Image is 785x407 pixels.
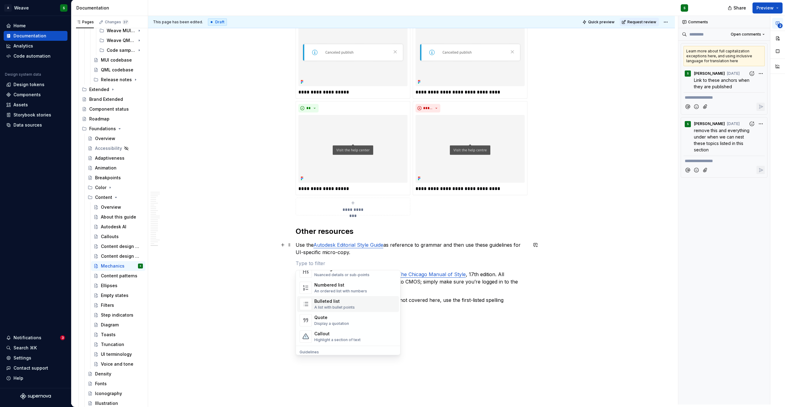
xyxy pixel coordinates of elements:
[687,122,689,127] div: S
[314,314,349,321] div: Quote
[101,253,142,259] div: Content design guidelines
[692,166,701,174] button: Add emoji
[13,102,28,108] div: Assets
[91,75,145,85] div: Release notes
[85,143,145,153] a: Accessibility
[95,165,117,171] div: Animation
[91,330,145,340] a: Toasts
[101,351,132,357] div: UI terminology
[101,273,137,279] div: Content patterns
[101,341,124,348] div: Truncation
[91,300,145,310] a: Filters
[398,271,466,277] a: The Chicago Manual of Style
[91,232,145,242] a: Callouts
[13,345,37,351] div: Search ⌘K
[4,100,67,110] a: Assets
[684,6,686,10] div: S
[701,166,710,174] button: Attach files
[101,292,128,299] div: Empty states
[85,173,145,183] a: Breakpoints
[694,128,751,152] span: remove this and everything under when we can nest these topics listed in this section
[95,145,122,151] div: Accessibility
[13,23,26,29] div: Home
[101,283,117,289] div: Ellipses
[20,393,51,399] a: Supernova Logo
[101,332,116,338] div: Toasts
[91,212,145,222] a: About this guide
[4,333,67,343] button: Notifications3
[298,18,408,86] img: 150d57e0-de45-45d7-90c9-65b4dcd0e6d0.png
[314,331,361,337] div: Callout
[91,340,145,349] a: Truncation
[101,204,121,210] div: Overview
[85,379,145,389] a: Fonts
[4,120,67,130] a: Data sources
[85,369,145,379] a: Density
[95,155,124,161] div: Adaptiveness
[748,120,756,128] button: Add reaction
[314,272,370,277] div: Nuanced details or sub-points
[95,194,112,200] div: Content
[101,263,124,269] div: Mechanics
[694,71,725,76] span: [PERSON_NAME]
[101,57,132,63] div: MUI codebase
[684,103,692,111] button: Mention someone
[101,234,119,240] div: Callouts
[89,86,109,93] div: Extended
[620,18,659,26] button: Request review
[313,242,383,248] a: Autodesk Editorial Style Guide
[13,33,46,39] div: Documentation
[13,43,33,49] div: Analytics
[701,103,710,111] button: Attach files
[694,121,725,126] span: [PERSON_NAME]
[91,271,145,281] a: Content patterns
[296,241,527,256] p: Use the as reference to grammar and then use these guidelines for UI-specific micro-copy.
[63,6,65,10] div: S
[101,67,133,73] div: QML codebase
[684,166,692,174] button: Mention someone
[756,103,765,111] button: Reply
[89,126,116,132] div: Foundations
[296,296,527,311] p: For spelling, capitalization, and hyphenation not covered here, use the first-listed spelling in .
[91,222,145,232] a: Autodesk AI
[76,5,145,11] div: Documentation
[85,183,145,192] div: Color
[95,400,118,406] div: Illustration
[731,32,761,37] span: Open comments
[95,390,122,397] div: Iconography
[91,320,145,330] a: Diagram
[4,363,67,373] button: Contact support
[101,224,126,230] div: Autodesk AI
[5,72,41,77] div: Design system data
[588,20,615,25] span: Quick preview
[101,302,114,308] div: Filters
[4,80,67,89] a: Design tokens
[85,153,145,163] a: Adaptiveness
[91,261,145,271] a: MechanicsS
[91,281,145,291] a: Ellipses
[89,96,123,102] div: Brand Extended
[728,30,768,39] button: Open comments
[4,373,67,383] button: Help
[296,270,400,355] div: Suggestions
[79,85,145,94] div: Extended
[107,28,136,34] div: Weave MUI toolkit
[684,46,765,66] div: Learn more about full capitalization exceptions here, and using inclusive language for translatio...
[4,31,67,41] a: Documentation
[4,343,67,353] button: Search ⌘K
[13,375,23,381] div: Help
[733,5,746,11] span: Share
[687,71,689,76] div: S
[627,20,656,25] span: Request review
[297,350,399,355] div: Guidelines
[79,114,145,124] a: Roadmap
[101,361,133,367] div: Voice and tone
[13,365,48,371] div: Contact support
[314,305,355,310] div: A list with bullet points
[97,36,145,45] div: Weave QML toolkit
[14,5,29,11] div: Weave
[97,26,145,36] div: Weave MUI toolkit
[95,135,115,142] div: Overview
[694,78,751,89] span: Link to these anchors when they are published
[13,355,31,361] div: Settings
